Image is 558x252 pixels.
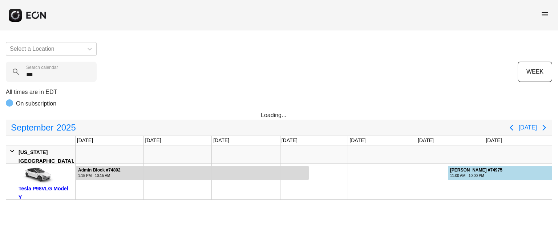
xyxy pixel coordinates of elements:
button: Next page [537,120,551,135]
button: WEEK [518,62,552,82]
div: [PERSON_NAME] #74975 [450,168,502,173]
button: [DATE] [519,121,537,134]
p: On subscription [16,99,56,108]
div: Rented for 8 days by Admin Block Current status is rental [76,164,309,180]
div: [DATE] [76,136,94,145]
button: September2025 [7,120,80,135]
div: [DATE] [416,136,435,145]
span: September [9,120,55,135]
p: All times are in EDT [6,88,552,96]
div: [DATE] [144,136,163,145]
div: [DATE] [280,136,299,145]
div: [US_STATE][GEOGRAPHIC_DATA], [GEOGRAPHIC_DATA] [19,148,74,174]
span: menu [541,10,549,18]
button: Previous page [504,120,519,135]
div: Tesla P98VLG Model Y [19,184,73,202]
div: [DATE] [348,136,367,145]
div: Admin Block #74802 [78,168,121,173]
div: 11:00 AM - 10:00 PM [450,173,502,178]
span: 2025 [55,120,77,135]
div: [DATE] [484,136,503,145]
label: Search calendar [26,65,58,70]
div: 1:15 PM - 10:15 AM [78,173,121,178]
img: car [19,166,55,184]
div: Rented for 3 days by Karim Elatov Current status is open [448,164,553,180]
div: [DATE] [212,136,231,145]
div: Loading... [261,111,297,120]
